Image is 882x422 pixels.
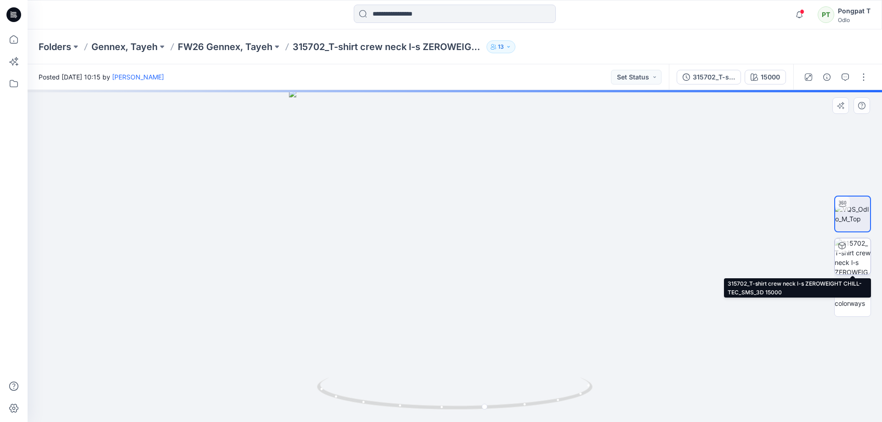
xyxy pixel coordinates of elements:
[835,204,870,224] img: VQS_Odlo_M_Top
[91,40,158,53] a: Gennex, Tayeh
[818,6,834,23] div: PT
[677,70,741,84] button: 315702_T-shirt crew neck l-s ZEROWEIGHT CHILL-TEC_SMS_3D
[39,72,164,82] span: Posted [DATE] 10:15 by
[838,17,871,23] div: Odlo
[486,40,515,53] button: 13
[838,6,871,17] div: Pongpat T
[693,72,735,82] div: 315702_T-shirt crew neck l-s ZEROWEIGHT CHILL-TEC_SMS_3D
[835,289,871,308] img: All colorways
[112,73,164,81] a: [PERSON_NAME]
[293,40,483,53] p: 315702_T-shirt crew neck l-s ZEROWEIGHT CHILL-TEC_SMS_3D
[835,238,871,274] img: 315702_T-shirt crew neck l-s ZEROWEIGHT CHILL-TEC_SMS_3D 15000
[39,40,71,53] a: Folders
[820,70,834,84] button: Details
[178,40,272,53] a: FW26 Gennex, Tayeh
[745,70,786,84] button: 15000
[761,72,780,82] div: 15000
[498,42,504,52] p: 13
